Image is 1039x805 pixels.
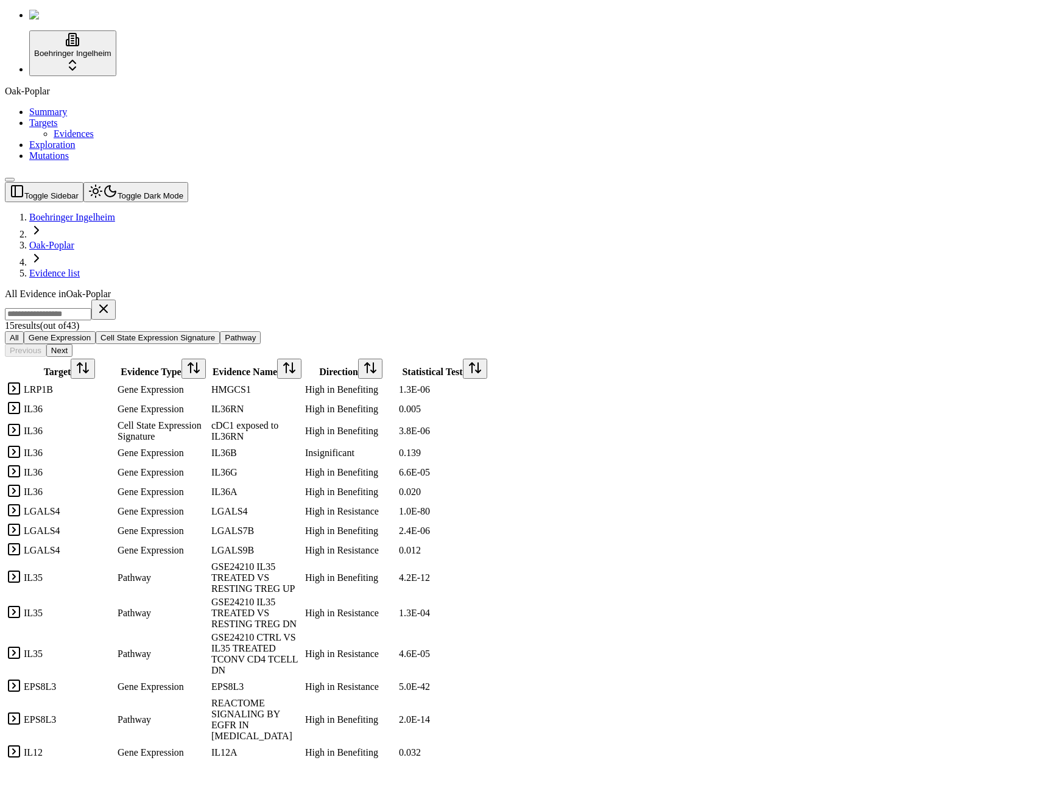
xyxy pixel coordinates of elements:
[211,747,303,758] div: IL12A
[211,526,303,536] div: LGALS7B
[29,150,69,161] a: Mutations
[305,404,378,414] span: High in Benefiting
[5,331,24,344] button: All
[29,30,116,76] button: Boehringer Ingelheim
[24,649,115,659] div: IL35
[118,384,209,395] div: Gene Expression
[24,572,115,583] div: IL35
[54,128,94,139] a: Evidences
[305,487,378,497] span: High in Benefiting
[24,526,115,536] div: LGALS4
[211,597,303,630] div: GSE24210 IL35 TREATED VS RESTING TREG DN
[118,545,209,556] div: Gene Expression
[118,681,209,692] div: Gene Expression
[399,359,490,379] div: Statistical Test
[118,487,209,497] div: Gene Expression
[211,448,303,459] div: IL36B
[305,545,379,555] span: High in Resistance
[118,404,209,415] div: Gene Expression
[305,526,378,536] span: High in Benefiting
[5,320,40,331] span: 15 result s
[305,649,379,659] span: High in Resistance
[399,572,490,583] div: 4.2E-12
[118,526,209,536] div: Gene Expression
[29,118,58,128] a: Targets
[220,331,261,344] button: Pathway
[24,608,115,619] div: IL35
[211,467,303,478] div: IL36G
[96,331,220,344] button: Cell State Expression Signature
[399,526,490,536] div: 2.4E-06
[24,448,115,459] div: IL36
[399,747,490,758] div: 0.032
[211,384,303,395] div: HMGCS1
[399,467,490,478] div: 6.6E-05
[29,107,67,117] a: Summary
[29,10,76,21] img: Numenos
[24,331,96,344] button: Gene Expression
[118,467,209,478] div: Gene Expression
[118,191,183,200] span: Toggle Dark Mode
[211,404,303,415] div: IL36RN
[34,49,111,58] span: Boehringer Ingelheim
[118,608,209,619] div: Pathway
[399,545,490,556] div: 0.012
[29,139,76,150] a: Exploration
[29,240,74,250] a: Oak-Poplar
[24,506,115,517] div: LGALS4
[211,698,303,742] div: REACTOME SIGNALING BY EGFR IN [MEDICAL_DATA]
[83,182,188,202] button: Toggle Dark Mode
[118,506,209,517] div: Gene Expression
[118,359,209,379] div: Evidence Type
[305,448,354,458] span: Insignificant
[211,506,303,517] div: LGALS4
[24,191,79,200] span: Toggle Sidebar
[399,649,490,659] div: 4.6E-05
[118,747,209,758] div: Gene Expression
[305,384,378,395] span: High in Benefiting
[211,420,303,442] div: cDC1 exposed to IL36RN
[40,320,79,331] span: (out of 43 )
[399,384,490,395] div: 1.3E-06
[24,384,115,395] div: LRP1B
[399,487,490,497] div: 0.020
[211,359,303,379] div: Evidence Name
[399,506,490,517] div: 1.0E-80
[5,178,15,181] button: Toggle Sidebar
[24,426,115,437] div: IL36
[5,182,83,202] button: Toggle Sidebar
[46,344,72,357] button: Next
[305,608,379,618] span: High in Resistance
[305,426,378,436] span: High in Benefiting
[24,747,115,758] div: IL12
[118,714,209,725] div: Pathway
[118,448,209,459] div: Gene Expression
[305,681,379,692] span: High in Resistance
[305,467,378,477] span: High in Benefiting
[305,747,378,758] span: High in Benefiting
[118,420,209,442] div: Cell State Expression Signature
[399,448,490,459] div: 0.139
[5,289,917,300] div: All Evidence in Oak-Poplar
[305,359,396,379] div: Direction
[5,86,1034,97] div: Oak-Poplar
[24,359,115,379] div: Target
[211,487,303,497] div: IL36A
[399,608,490,619] div: 1.3E-04
[305,506,379,516] span: High in Resistance
[24,714,115,725] div: EPS8L3
[24,545,115,556] div: LGALS4
[211,545,303,556] div: LGALS9B
[211,632,303,676] div: GSE24210 CTRL VS IL35 TREATED TCONV CD4 TCELL DN
[24,487,115,497] div: IL36
[211,561,303,594] div: GSE24210 IL35 TREATED VS RESTING TREG UP
[399,426,490,437] div: 3.8E-06
[399,404,490,415] div: 0.005
[5,212,917,279] nav: breadcrumb
[24,467,115,478] div: IL36
[24,404,115,415] div: IL36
